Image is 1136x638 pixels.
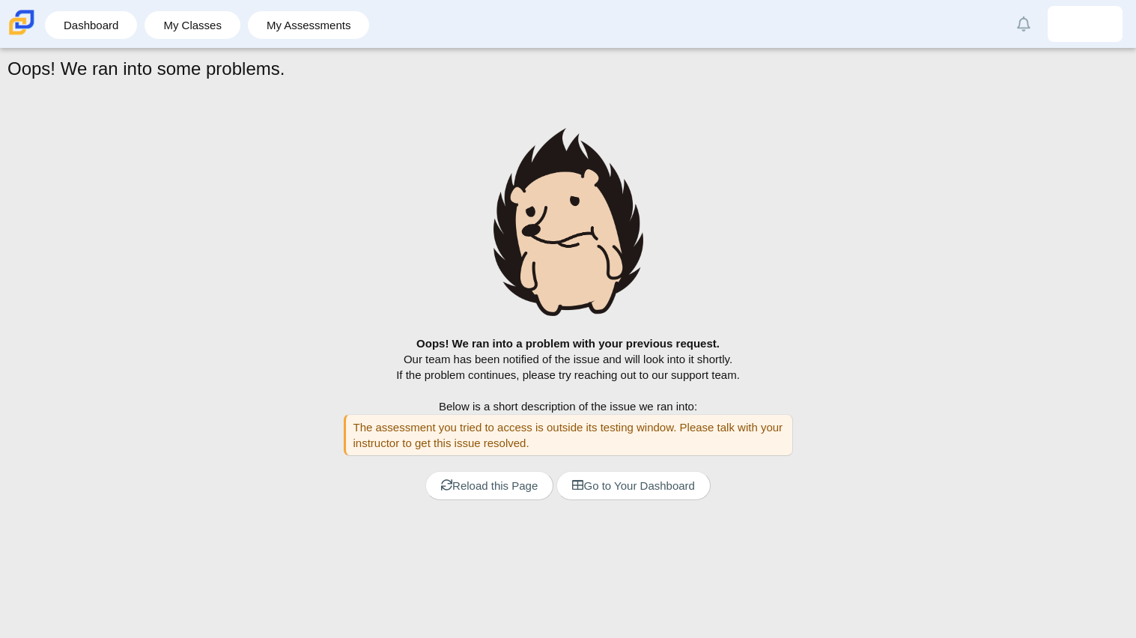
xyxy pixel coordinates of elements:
[493,128,643,316] img: hedgehog-sad-large.png
[1073,12,1097,36] img: dulce.gutierrezval.DNUES9
[6,7,37,38] img: Carmen School of Science & Technology
[344,414,793,456] div: The assessment you tried to access is outside its testing window. Please talk with your instructo...
[556,471,710,500] a: Go to Your Dashboard
[1048,6,1123,42] a: dulce.gutierrezval.DNUES9
[7,56,285,82] h1: Oops! We ran into some problems.
[425,471,553,500] a: Reload this Page
[416,337,720,350] b: Oops! We ran into a problem with your previous request.
[6,28,37,40] a: Carmen School of Science & Technology
[15,335,1121,532] div: Our team has been notified of the issue and will look into it shortly. If the problem continues, ...
[255,11,362,39] a: My Assessments
[52,11,130,39] a: Dashboard
[1007,7,1040,40] a: Alerts
[152,11,233,39] a: My Classes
